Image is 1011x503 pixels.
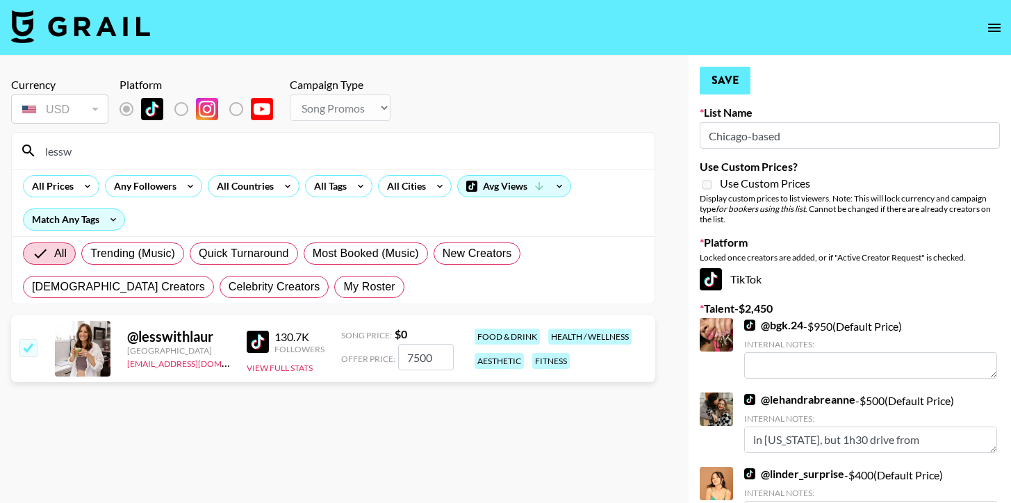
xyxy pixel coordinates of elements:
img: TikTok [744,468,755,479]
div: - $ 500 (Default Price) [744,393,997,453]
div: Currency [11,78,108,92]
a: @bgk.24 [744,318,803,332]
div: 130.7K [274,330,324,344]
div: All Tags [306,176,350,197]
div: - $ 950 (Default Price) [744,318,997,379]
button: Save [700,67,750,94]
label: Use Custom Prices? [700,160,1000,174]
strong: $ 0 [395,327,407,340]
span: [DEMOGRAPHIC_DATA] Creators [32,279,205,295]
div: Internal Notes: [744,488,997,498]
span: Offer Price: [341,354,395,364]
a: [EMAIL_ADDRESS][DOMAIN_NAME] [127,356,267,369]
div: food & drink [475,329,540,345]
div: Display custom prices to list viewers. Note: This will lock currency and campaign type . Cannot b... [700,193,1000,224]
div: USD [14,97,106,122]
div: Platform [120,78,284,92]
div: Campaign Type [290,78,391,92]
img: TikTok [247,331,269,353]
label: List Name [700,106,1000,119]
img: Instagram [196,98,218,120]
span: Most Booked (Music) [313,245,419,262]
span: My Roster [343,279,395,295]
button: open drawer [980,14,1008,42]
span: Quick Turnaround [199,245,289,262]
div: health / wellness [548,329,632,345]
div: TikTok [700,268,1000,290]
img: TikTok [141,98,163,120]
div: [GEOGRAPHIC_DATA] [127,345,230,356]
img: TikTok [744,320,755,331]
div: All Prices [24,176,76,197]
textarea: in [US_STATE], but 1h30 drive from [GEOGRAPHIC_DATA] [744,427,997,453]
input: Search by User Name [37,140,646,162]
em: for bookers using this list [716,204,805,214]
div: All Countries [208,176,277,197]
a: @lehandrabreanne [744,393,855,406]
div: All Cities [379,176,429,197]
span: Use Custom Prices [720,176,810,190]
button: View Full Stats [247,363,313,373]
div: Remove selected talent to change your currency [11,92,108,126]
a: @linder_surprise [744,467,844,481]
div: Remove selected talent to change platforms [120,94,284,124]
div: Followers [274,344,324,354]
label: Platform [700,236,1000,249]
input: 0 [398,344,454,370]
div: Internal Notes: [744,339,997,349]
div: @ lesswithlaur [127,328,230,345]
div: Match Any Tags [24,209,124,230]
div: fitness [532,353,570,369]
span: Trending (Music) [90,245,175,262]
span: Celebrity Creators [229,279,320,295]
img: TikTok [744,394,755,405]
span: New Creators [443,245,512,262]
label: Talent - $ 2,450 [700,302,1000,315]
img: YouTube [251,98,273,120]
div: Locked once creators are added, or if "Active Creator Request" is checked. [700,252,1000,263]
img: Grail Talent [11,10,150,43]
img: TikTok [700,268,722,290]
div: aesthetic [475,353,524,369]
span: All [54,245,67,262]
div: Internal Notes: [744,413,997,424]
div: Any Followers [106,176,179,197]
div: Avg Views [458,176,570,197]
span: Song Price: [341,330,392,340]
